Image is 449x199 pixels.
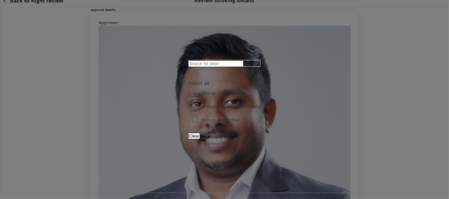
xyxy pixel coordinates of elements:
p: Group Inspection Industry [202,103,261,109]
p: Group Inspection [202,116,240,123]
p: 0 selected [188,126,261,133]
input: Search for label [188,61,243,67]
button: Clear [188,133,200,139]
p: Select all [188,80,261,86]
button: Save [200,134,210,139]
p: Group Certification [202,90,245,96]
